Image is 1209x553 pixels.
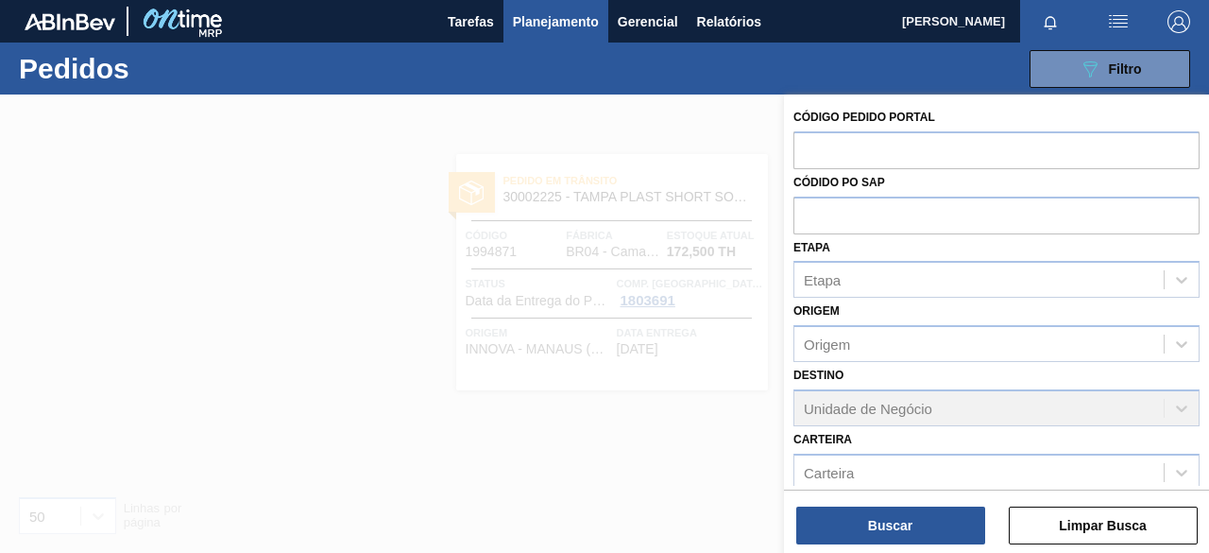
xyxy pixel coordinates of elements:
span: Tarefas [448,10,494,33]
div: Carteira [804,464,854,480]
label: Códido PO SAP [793,176,885,189]
img: Logout [1167,10,1190,33]
label: Carteira [793,433,852,446]
span: Filtro [1109,61,1142,77]
div: Etapa [804,272,841,288]
img: userActions [1107,10,1130,33]
span: Gerencial [618,10,678,33]
h1: Pedidos [19,58,280,79]
button: Notificações [1020,9,1081,35]
span: Relatórios [697,10,761,33]
span: Planejamento [513,10,599,33]
button: Filtro [1030,50,1190,88]
img: TNhmsLtSVTkK8tSr43FrP2fwEKptu5GPRR3wAAAABJRU5ErkJggg== [25,13,115,30]
label: Etapa [793,241,830,254]
label: Código Pedido Portal [793,111,935,124]
label: Origem [793,304,840,318]
label: Destino [793,369,843,382]
div: Origem [804,337,850,353]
